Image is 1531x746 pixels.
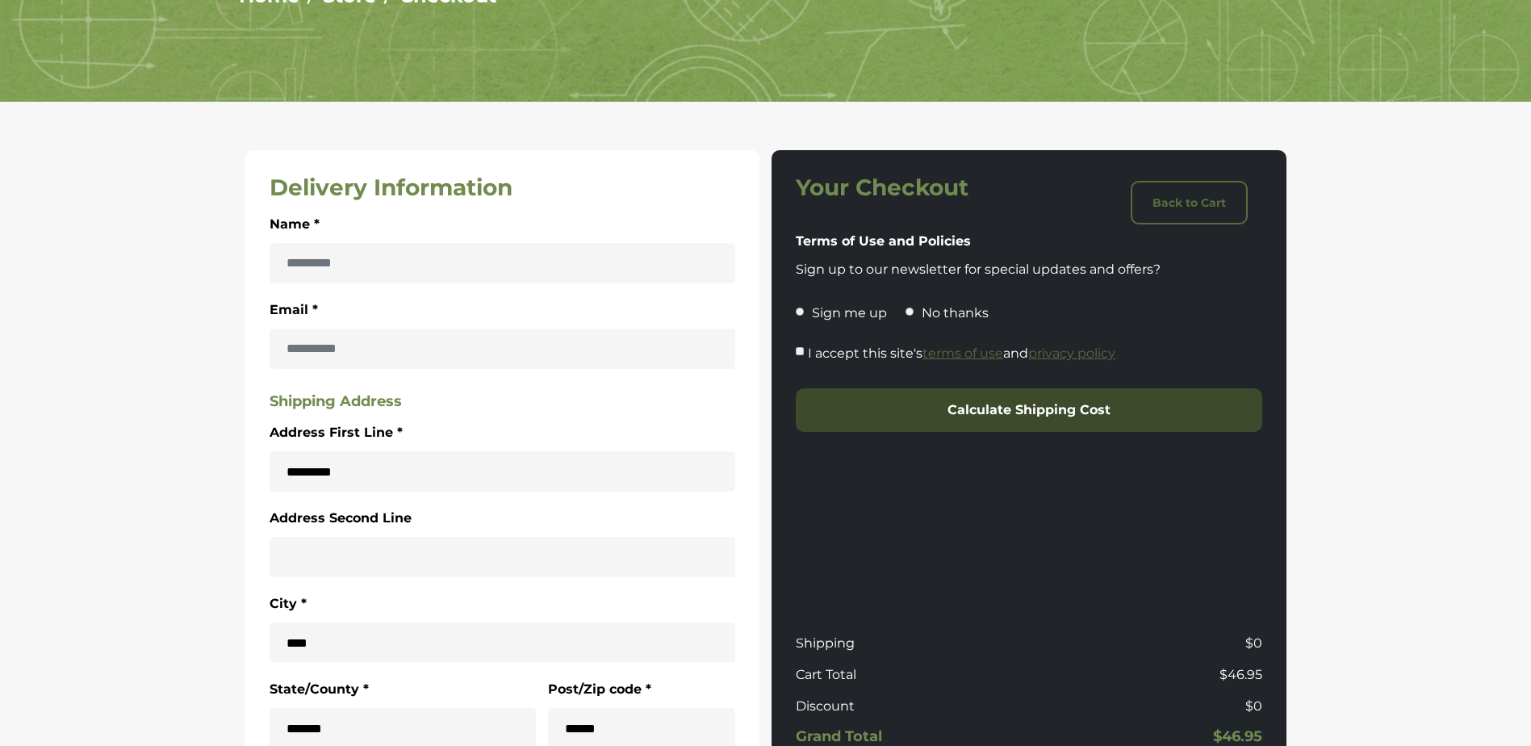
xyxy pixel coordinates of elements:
[796,388,1262,432] button: Calculate Shipping Cost
[270,300,318,321] label: Email *
[270,593,307,614] label: City *
[1035,728,1261,746] h5: $46.95
[922,346,1003,361] a: terms of use
[796,174,1023,202] h3: Your Checkout
[808,343,1115,364] label: I accept this site's and
[270,422,403,443] label: Address First Line *
[796,665,1023,685] p: Cart Total
[270,214,320,235] label: Name *
[1035,665,1261,685] p: $46.95
[1035,634,1261,653] p: $0
[1035,697,1261,716] p: $0
[1028,346,1115,361] a: privacy policy
[796,260,1262,279] p: Sign up to our newsletter for special updates and offers?
[796,231,971,252] label: Terms of Use and Policies
[812,304,887,323] p: Sign me up
[270,508,412,529] label: Address Second Line
[796,697,1023,716] p: Discount
[922,304,989,323] p: No thanks
[548,679,651,700] label: Post/Zip code *
[796,634,1023,653] p: Shipping
[796,728,1023,746] h5: Grand Total
[270,679,369,700] label: State/County *
[270,393,736,411] h5: Shipping Address
[270,174,736,202] h3: Delivery Information
[1131,181,1248,224] a: Back to Cart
